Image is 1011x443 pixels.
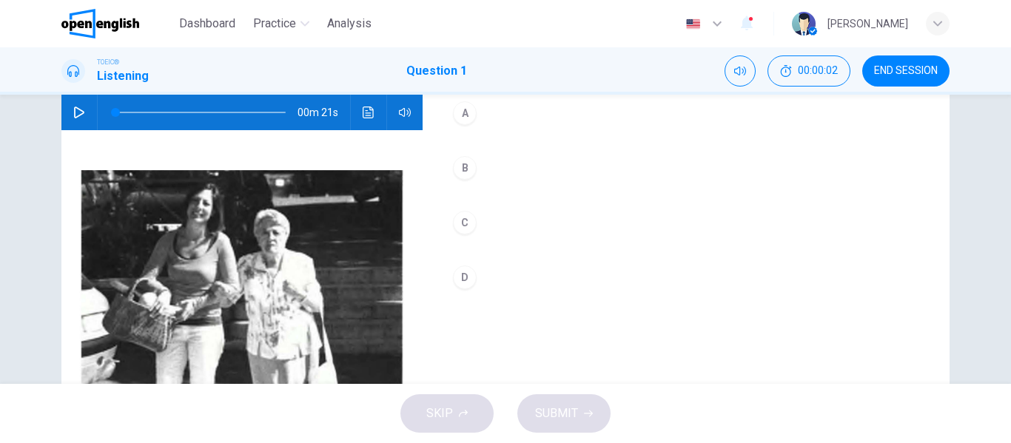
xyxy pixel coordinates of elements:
button: END SESSION [862,55,950,87]
button: B [446,149,926,186]
button: Dashboard [173,10,241,37]
h1: Listening [97,67,149,85]
button: D [446,259,926,296]
div: A [453,101,477,125]
button: Analysis [321,10,377,37]
img: Profile picture [792,12,816,35]
div: B [453,156,477,180]
span: 00:00:02 [798,65,838,77]
a: OpenEnglish logo [61,9,173,38]
h1: Question 1 [406,62,467,80]
button: Practice [247,10,315,37]
button: C [446,204,926,241]
span: Analysis [327,15,372,33]
img: OpenEnglish logo [61,9,139,38]
span: Practice [253,15,296,33]
button: 00:00:02 [768,55,850,87]
div: Mute [725,55,756,87]
div: [PERSON_NAME] [827,15,908,33]
span: END SESSION [874,65,938,77]
img: en [684,18,702,30]
div: D [453,266,477,289]
span: 00m 21s [298,95,350,130]
button: A [446,95,926,132]
button: Click to see the audio transcription [357,95,380,130]
span: TOEIC® [97,57,119,67]
div: Hide [768,55,850,87]
div: C [453,211,477,234]
span: Dashboard [179,15,235,33]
